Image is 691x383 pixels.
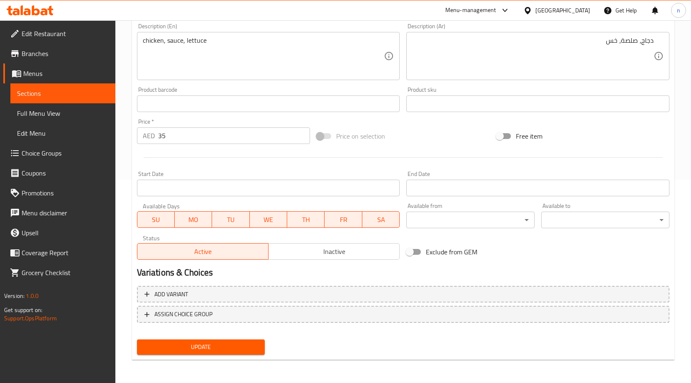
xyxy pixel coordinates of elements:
[4,313,57,324] a: Support.OpsPlatform
[22,208,109,218] span: Menu disclaimer
[22,148,109,158] span: Choice Groups
[22,168,109,178] span: Coupons
[175,211,212,228] button: MO
[677,6,680,15] span: n
[22,49,109,59] span: Branches
[406,95,669,112] input: Please enter product sku
[541,212,669,228] div: ​
[10,103,115,123] a: Full Menu View
[253,214,284,226] span: WE
[412,37,654,76] textarea: دجاج، صلصة، خس
[3,24,115,44] a: Edit Restaurant
[250,211,287,228] button: WE
[212,211,249,228] button: TU
[17,88,109,98] span: Sections
[17,128,109,138] span: Edit Menu
[3,163,115,183] a: Coupons
[366,214,396,226] span: SA
[10,83,115,103] a: Sections
[406,212,535,228] div: ​
[141,214,171,226] span: SU
[10,123,115,143] a: Edit Menu
[516,131,542,141] span: Free item
[272,246,396,258] span: Inactive
[328,214,359,226] span: FR
[137,211,175,228] button: SU
[23,68,109,78] span: Menus
[287,211,325,228] button: TH
[137,286,669,303] button: Add variant
[26,290,39,301] span: 1.0.0
[325,211,362,228] button: FR
[362,211,400,228] button: SA
[143,37,384,76] textarea: chicken, sauce, lettuce
[3,183,115,203] a: Promotions
[268,243,400,260] button: Inactive
[158,127,310,144] input: Please enter price
[215,214,246,226] span: TU
[426,247,477,257] span: Exclude from GEM
[535,6,590,15] div: [GEOGRAPHIC_DATA]
[137,95,400,112] input: Please enter product barcode
[154,289,188,300] span: Add variant
[3,63,115,83] a: Menus
[22,248,109,258] span: Coverage Report
[22,228,109,238] span: Upsell
[141,246,265,258] span: Active
[22,268,109,278] span: Grocery Checklist
[22,29,109,39] span: Edit Restaurant
[3,263,115,283] a: Grocery Checklist
[3,223,115,243] a: Upsell
[3,243,115,263] a: Coverage Report
[137,243,269,260] button: Active
[137,306,669,323] button: ASSIGN CHOICE GROUP
[137,339,265,355] button: Update
[4,305,42,315] span: Get support on:
[291,214,321,226] span: TH
[154,309,212,320] span: ASSIGN CHOICE GROUP
[445,5,496,15] div: Menu-management
[3,203,115,223] a: Menu disclaimer
[17,108,109,118] span: Full Menu View
[178,214,209,226] span: MO
[143,131,155,141] p: AED
[4,290,24,301] span: Version:
[22,188,109,198] span: Promotions
[3,143,115,163] a: Choice Groups
[336,131,385,141] span: Price on selection
[137,266,669,279] h2: Variations & Choices
[3,44,115,63] a: Branches
[144,342,259,352] span: Update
